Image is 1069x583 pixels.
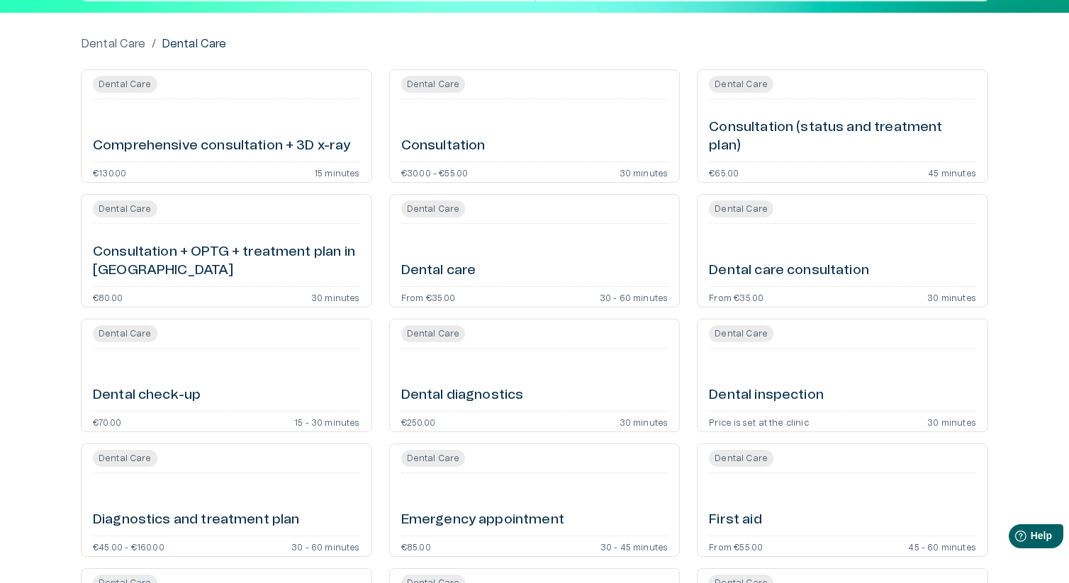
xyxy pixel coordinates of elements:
[93,327,157,340] span: Dental Care
[314,168,360,176] p: 15 minutes
[709,452,773,465] span: Dental Care
[401,327,466,340] span: Dental Care
[93,78,157,91] span: Dental Care
[311,293,360,301] p: 30 minutes
[401,452,466,465] span: Dental Care
[697,319,988,432] a: Open service booking details
[401,542,431,550] p: €85.00
[709,417,808,426] p: Price is set at the clinic
[908,542,976,550] p: 45 - 60 minutes
[697,69,988,183] a: Open service booking details
[81,443,372,557] a: Open service booking details
[93,511,300,530] h6: Diagnostics and treatment plan
[93,137,351,156] h6: Comprehensive consultation + 3D x-ray
[389,69,681,183] a: Open service booking details
[709,511,761,530] h6: First aid
[81,35,146,52] a: Dental Care
[81,319,372,432] a: Open service booking details
[709,78,773,91] span: Dental Care
[928,168,976,176] p: 45 minutes
[389,319,681,432] a: Open service booking details
[162,35,227,52] p: Dental Care
[709,542,763,550] p: From €55.00
[709,168,739,176] p: €65.00
[389,194,681,307] a: Open service booking details
[620,168,668,176] p: 30 minutes
[401,261,476,281] h6: Dental care
[697,194,988,307] a: Open service booking details
[93,168,126,176] p: €130.00
[958,519,1069,558] iframe: Help widget launcher
[709,386,824,405] h6: Dental inspection
[401,168,469,176] p: €30.00 - €55.00
[93,243,360,281] h6: Consultation + OPTG + treatment plan in [GEOGRAPHIC_DATA]
[401,511,564,530] h6: Emergency appointment
[93,293,123,301] p: €80.00
[401,293,456,301] p: From €35.00
[709,118,976,156] h6: Consultation (status and treatment plan)
[600,542,668,550] p: 30 - 45 minutes
[401,137,486,156] h6: Consultation
[709,203,773,215] span: Dental Care
[401,78,466,91] span: Dental Care
[81,194,372,307] a: Open service booking details
[81,69,372,183] a: Open service booking details
[401,386,524,405] h6: Dental diagnostics
[927,417,976,426] p: 30 minutes
[401,203,466,215] span: Dental Care
[93,203,157,215] span: Dental Care
[401,417,435,426] p: €250.00
[709,327,773,340] span: Dental Care
[291,542,360,550] p: 30 - 60 minutes
[389,443,681,557] a: Open service booking details
[600,293,668,301] p: 30 - 60 minutes
[93,417,121,426] p: €70.00
[709,293,763,301] p: From €35.00
[93,452,157,465] span: Dental Care
[927,293,976,301] p: 30 minutes
[93,386,201,405] h6: Dental check-up
[152,35,156,52] p: /
[294,417,360,426] p: 15 - 30 minutes
[709,261,869,281] h6: Dental care consultation
[697,443,988,557] a: Open service booking details
[620,417,668,426] p: 30 minutes
[93,542,164,550] p: €45.00 - €160.00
